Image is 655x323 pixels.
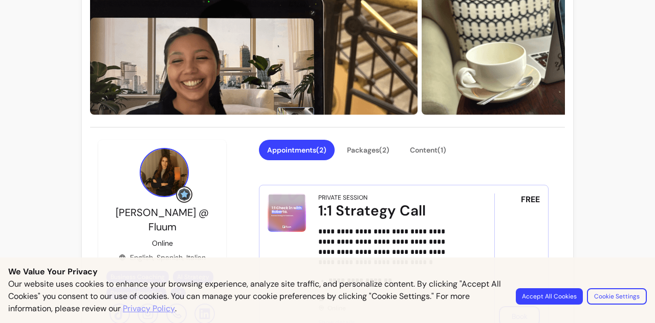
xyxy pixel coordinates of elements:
[8,266,647,278] p: We Value Your Privacy
[178,188,190,201] img: Grow
[152,238,173,248] p: Online
[268,193,306,232] img: 1:1 Strategy Call
[123,303,175,315] a: Privacy Policy
[116,206,209,233] span: [PERSON_NAME] @ Fluum
[259,140,335,160] button: Appointments(2)
[587,288,647,305] button: Cookie Settings
[318,202,466,220] div: 1:1 Strategy Call
[318,193,367,202] div: Private Session
[140,148,189,197] img: Provider image
[119,252,206,263] div: English, Spanish, Italian
[8,278,504,315] p: Our website uses cookies to enhance your browsing experience, analyze site traffic, and personali...
[402,140,454,160] button: Content(1)
[339,140,398,160] button: Packages(2)
[516,288,583,305] button: Accept All Cookies
[521,193,540,206] span: FREE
